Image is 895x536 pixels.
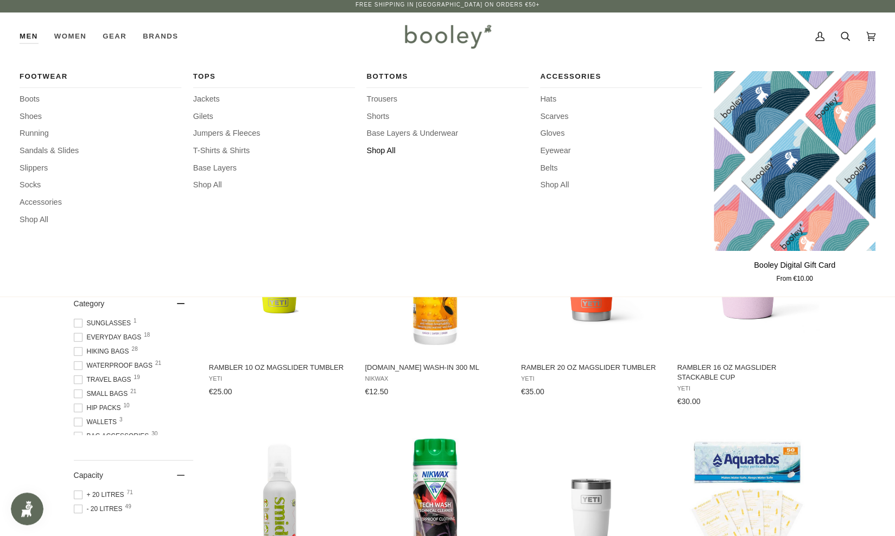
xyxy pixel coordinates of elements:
span: €35.00 [521,387,544,396]
a: Booley Digital Gift Card [714,71,875,251]
span: Brands [143,31,178,42]
span: Shop All [20,214,181,226]
a: Base Layers & Underwear [366,128,528,140]
span: Nikwax [365,375,505,382]
span: Gear [103,31,126,42]
span: Hiking Bags [74,346,132,356]
img: Booley [400,21,495,52]
span: Everyday Bags [74,332,145,342]
span: Rambler 20 oz MagSlider Tumbler [521,363,662,373]
a: Slippers [20,162,181,174]
a: T-Shirts & Shirts [193,145,355,157]
a: Shop All [540,179,702,191]
a: Sandals & Slides [20,145,181,157]
a: Base Layers [193,162,355,174]
a: Bottoms [366,71,528,88]
span: Accessories [540,71,702,82]
a: Eyewear [540,145,702,157]
a: Men [20,12,46,60]
span: 28 [132,346,138,352]
span: 21 [155,361,161,366]
div: Men Footwear Boots Shoes Running Sandals & Slides Slippers Socks Accessories Shop All Tops Jacket... [20,12,46,60]
span: 30 [151,431,157,437]
a: Jumpers & Fleeces [193,128,355,140]
span: €30.00 [677,397,700,406]
a: Belts [540,162,702,174]
span: + 20 Litres [74,490,128,500]
a: Running [20,128,181,140]
a: Shorts [366,111,528,123]
span: 10 [123,403,129,408]
span: Sunglasses [74,318,134,328]
span: YETI [209,375,350,382]
span: - 20 Litres [74,504,126,514]
span: Accessories [20,197,181,209]
a: Shop All [193,179,355,191]
span: €25.00 [209,387,232,396]
span: Capacity [74,471,103,480]
a: Gear [94,12,135,60]
a: Boots [20,93,181,105]
a: Rambler 16 oz MagSlider Stackable Cup [675,192,819,410]
product-grid-item-variant: €10.00 [714,71,875,251]
a: Socks [20,179,181,191]
a: Gilets [193,111,355,123]
a: Women [46,12,94,60]
span: Bag Accessories [74,431,153,441]
span: Hip Packs [74,403,124,413]
span: 19 [134,375,140,380]
a: Footwear [20,71,181,88]
a: Scarves [540,111,702,123]
iframe: Button to open loyalty program pop-up [11,493,43,525]
span: 3 [119,417,123,423]
span: Footwear [20,71,181,82]
a: Booley Digital Gift Card [714,255,875,284]
span: Wallets [74,417,120,427]
span: Waterproof Bags [74,361,156,370]
product-grid-item: Booley Digital Gift Card [714,71,875,284]
span: Women [54,31,86,42]
span: YETI [677,385,817,392]
span: Bottoms [366,71,528,82]
a: Shop All [366,145,528,157]
a: Gloves [540,128,702,140]
p: Free Shipping in [GEOGRAPHIC_DATA] on Orders €50+ [356,1,539,9]
span: 71 [127,490,133,495]
p: Booley Digital Gift Card [754,260,835,272]
a: Shoes [20,111,181,123]
span: Small Bags [74,389,131,399]
a: Jackets [193,93,355,105]
span: 49 [125,504,131,509]
span: 1 [134,318,137,324]
span: €12.50 [365,387,388,396]
span: Travel Bags [74,375,135,384]
a: Trousers [366,93,528,105]
a: Accessories [540,71,702,88]
a: Hats [540,93,702,105]
a: Brands [135,12,186,60]
a: Tops [193,71,355,88]
span: 21 [130,389,136,394]
span: 18 [144,332,150,338]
